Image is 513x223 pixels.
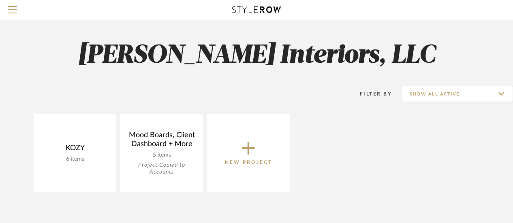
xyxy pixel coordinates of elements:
div: KOZY [40,144,110,156]
button: New Project [207,114,290,192]
div: 5 items [127,152,197,159]
div: Project Copied to Accounts [127,162,197,176]
div: 6 items [40,156,110,163]
p: New Project [225,158,272,166]
div: Mood Boards, Client Dashboard + More [127,131,197,152]
div: Filter By [349,90,392,98]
